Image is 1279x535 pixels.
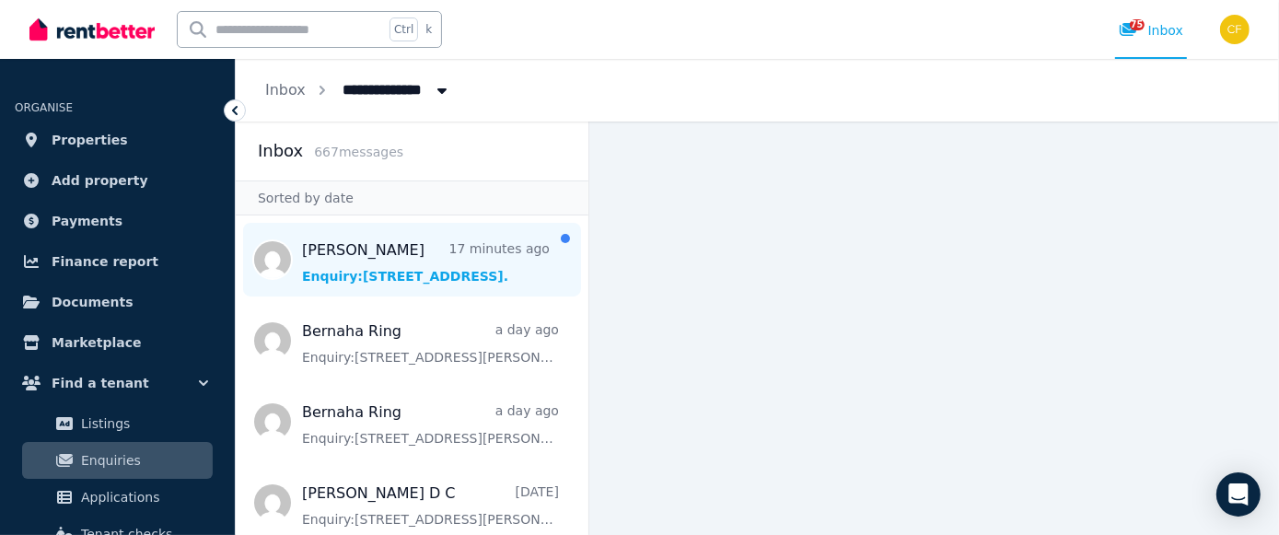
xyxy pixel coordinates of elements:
[302,483,559,529] a: [PERSON_NAME] D C[DATE]Enquiry:[STREET_ADDRESS][PERSON_NAME].
[302,401,559,448] a: Bernaha Ringa day agoEnquiry:[STREET_ADDRESS][PERSON_NAME].
[15,101,73,114] span: ORGANISE
[15,324,220,361] a: Marketplace
[22,442,213,479] a: Enquiries
[52,291,134,313] span: Documents
[425,22,432,37] span: k
[81,449,205,471] span: Enquiries
[15,243,220,280] a: Finance report
[1220,15,1250,44] img: Christos Fassoulidis
[22,479,213,516] a: Applications
[1119,21,1183,40] div: Inbox
[81,413,205,435] span: Listings
[15,162,220,199] a: Add property
[1130,19,1145,30] span: 75
[390,17,418,41] span: Ctrl
[302,320,559,366] a: Bernaha Ringa day agoEnquiry:[STREET_ADDRESS][PERSON_NAME].
[52,210,122,232] span: Payments
[15,122,220,158] a: Properties
[236,215,588,535] nav: Message list
[265,81,306,99] a: Inbox
[52,129,128,151] span: Properties
[52,331,141,354] span: Marketplace
[15,365,220,401] button: Find a tenant
[236,180,588,215] div: Sorted by date
[81,486,205,508] span: Applications
[52,250,158,273] span: Finance report
[258,138,303,164] h2: Inbox
[15,284,220,320] a: Documents
[22,405,213,442] a: Listings
[314,145,403,159] span: 667 message s
[1216,472,1261,517] div: Open Intercom Messenger
[52,169,148,192] span: Add property
[29,16,155,43] img: RentBetter
[52,372,149,394] span: Find a tenant
[302,239,550,285] a: [PERSON_NAME]17 minutes agoEnquiry:[STREET_ADDRESS].
[236,59,481,122] nav: Breadcrumb
[15,203,220,239] a: Payments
